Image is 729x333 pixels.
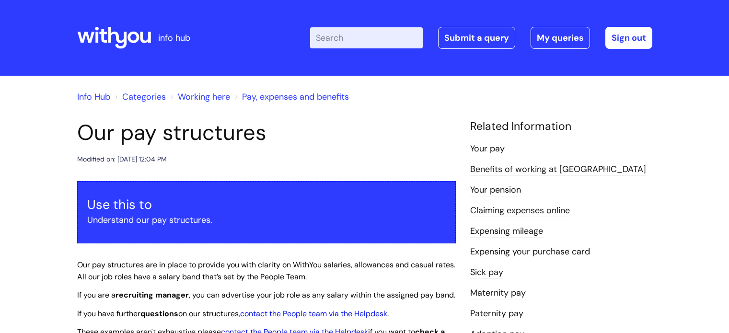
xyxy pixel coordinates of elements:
[232,89,349,104] li: Pay, expenses and benefits
[470,287,526,299] a: Maternity pay
[77,309,389,319] span: If you have further on our structures, .
[77,120,456,146] h1: Our pay structures
[531,27,590,49] a: My queries
[168,89,230,104] li: Working here
[242,91,349,103] a: Pay, expenses and benefits
[77,260,455,282] span: Our pay structures are in place to provide you with clarity on WithYou salaries, allowances and c...
[77,91,110,103] a: Info Hub
[77,290,455,300] span: If you are a , you can advertise your job role as any salary within the assigned pay band.
[140,309,178,319] strong: questions
[470,184,521,196] a: Your pension
[470,120,652,133] h4: Related Information
[470,163,646,176] a: Benefits of working at [GEOGRAPHIC_DATA]
[116,290,189,300] strong: recruiting manager
[470,246,590,258] a: Expensing your purchase card
[87,212,446,228] p: Understand our pay structures.
[605,27,652,49] a: Sign out
[470,205,570,217] a: Claiming expenses online
[438,27,515,49] a: Submit a query
[87,197,446,212] h3: Use this to
[77,153,167,165] div: Modified on: [DATE] 12:04 PM
[310,27,423,48] input: Search
[113,89,166,104] li: Solution home
[470,266,503,279] a: Sick pay
[470,308,523,320] a: Paternity pay
[470,225,543,238] a: Expensing mileage
[122,91,166,103] a: Categories
[158,30,190,46] p: info hub
[470,143,505,155] a: Your pay
[240,309,387,319] a: contact the People team via the Helpdesk
[310,27,652,49] div: | -
[178,91,230,103] a: Working here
